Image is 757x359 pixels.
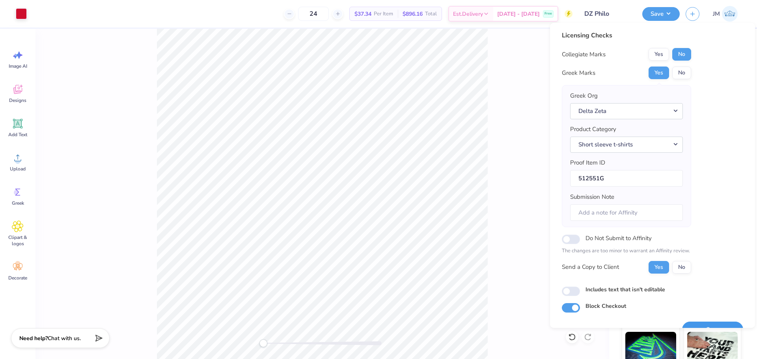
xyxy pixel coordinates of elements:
input: – – [298,7,329,21]
span: JM [713,9,720,19]
span: $37.34 [354,10,371,18]
label: Greek Org [570,91,598,100]
button: Short sleeve t-shirts [570,137,683,153]
button: No [672,261,691,274]
span: Clipart & logos [5,234,31,247]
input: Add a note for Affinity [570,204,683,221]
div: Licensing Checks [562,31,691,40]
button: No [672,67,691,79]
p: The changes are too minor to warrant an Affinity review. [562,247,691,255]
span: [DATE] - [DATE] [497,10,540,18]
span: Decorate [8,275,27,281]
span: Total [425,10,437,18]
label: Product Category [570,125,616,134]
a: JM [709,6,741,22]
span: Est. Delivery [453,10,483,18]
span: Free [544,11,552,17]
strong: Need help? [19,335,48,342]
label: Includes text that isn't editable [585,285,665,294]
span: Chat with us. [48,335,81,342]
label: Do Not Submit to Affinity [585,233,652,243]
span: Image AI [9,63,27,69]
span: Greek [12,200,24,206]
button: Save [642,7,680,21]
div: Accessibility label [259,339,267,347]
span: $896.16 [403,10,423,18]
span: Per Item [374,10,393,18]
button: Delta Zeta [570,103,683,119]
button: No [672,48,691,61]
button: Yes [649,48,669,61]
button: Yes [649,67,669,79]
label: Proof Item ID [570,158,605,167]
span: Add Text [8,131,27,138]
span: Designs [9,97,26,104]
span: Upload [10,166,26,172]
label: Submission Note [570,192,614,202]
button: Save [682,322,743,338]
div: Collegiate Marks [562,50,606,59]
img: John Michael Binayas [722,6,738,22]
button: Yes [649,261,669,274]
input: Untitled Design [578,6,636,22]
div: Send a Copy to Client [562,263,619,272]
div: Greek Marks [562,68,595,78]
label: Block Checkout [585,302,626,310]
